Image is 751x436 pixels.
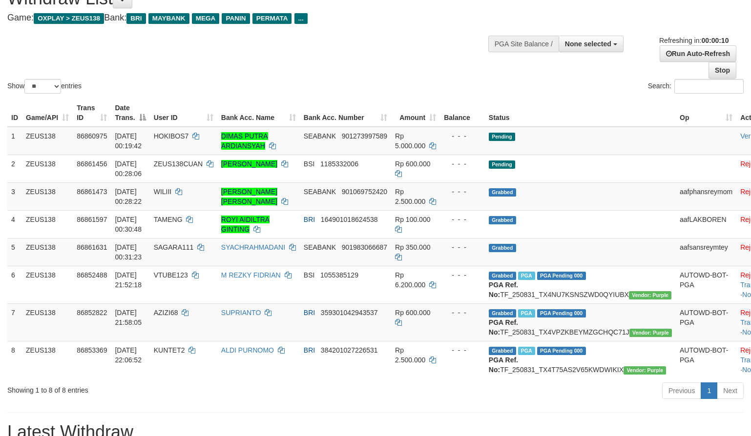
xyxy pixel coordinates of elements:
div: PGA Site Balance / [488,36,559,52]
a: M REZKY FIDRIAN [221,271,281,279]
div: - - - [444,159,481,169]
td: 5 [7,238,22,266]
th: Game/API: activate to sort column ascending [22,99,73,127]
span: Vendor URL: https://trx4.1velocity.biz [629,329,672,337]
span: None selected [565,40,611,48]
div: - - - [444,131,481,141]
th: Op: activate to sort column ascending [676,99,736,127]
th: Status [485,99,676,127]
span: PGA Pending [537,347,586,355]
span: Marked by aaftrukkakada [518,347,535,355]
span: MAYBANK [148,13,189,24]
button: None selected [559,36,624,52]
td: TF_250831_TX4T75AS2V65KWDWIKIX [485,341,676,378]
td: 2 [7,155,22,182]
span: Rp 600.000 [395,160,430,168]
span: 86852822 [77,309,107,317]
span: [DATE] 22:06:52 [115,346,142,364]
div: - - - [444,345,481,355]
span: Marked by aafsolysreylen [518,272,535,280]
span: ZEUS138CUAN [154,160,203,168]
span: [DATE] 21:52:18 [115,271,142,289]
span: [DATE] 00:30:48 [115,216,142,233]
span: 86861631 [77,243,107,251]
a: 1 [701,382,717,399]
span: WILIII [154,188,172,196]
a: [PERSON_NAME] [PERSON_NAME] [221,188,277,205]
input: Search: [674,79,744,94]
span: [DATE] 00:19:42 [115,132,142,150]
span: BRI [304,346,315,354]
span: Grabbed [489,244,516,252]
span: BSI [304,160,315,168]
span: 86861456 [77,160,107,168]
strong: 00:00:10 [701,37,729,44]
a: DIMAS PUTRA ARDIANSYAH [221,132,268,150]
td: 8 [7,341,22,378]
span: SEABANK [304,188,336,196]
span: Marked by aaftrukkakada [518,309,535,317]
label: Show entries [7,79,82,94]
div: - - - [444,270,481,280]
span: HOKIBOS7 [154,132,189,140]
a: Stop [709,62,736,79]
th: User ID: activate to sort column ascending [150,99,217,127]
span: BRI [304,216,315,223]
a: [PERSON_NAME] [221,160,277,168]
td: 1 [7,127,22,155]
span: Rp 600.000 [395,309,430,317]
th: Balance [440,99,485,127]
span: MEGA [192,13,220,24]
span: BRI [304,309,315,317]
span: Copy 384201027226531 to clipboard [321,346,378,354]
span: Copy 1055385129 to clipboard [320,271,358,279]
td: ZEUS138 [22,341,73,378]
td: ZEUS138 [22,182,73,210]
span: Copy 164901018624538 to clipboard [321,216,378,223]
span: Copy 901983066687 to clipboard [342,243,387,251]
div: - - - [444,308,481,317]
td: ZEUS138 [22,303,73,341]
a: SYACHRAHMADANI [221,243,285,251]
th: Date Trans.: activate to sort column descending [111,99,149,127]
td: TF_250831_TX4NU7KSNSZWD0QYIUBX [485,266,676,303]
td: ZEUS138 [22,155,73,182]
span: Rp 100.000 [395,216,430,223]
span: TAMENG [154,216,183,223]
td: aafsansreymtey [676,238,736,266]
span: 86861597 [77,216,107,223]
div: - - - [444,215,481,224]
span: [DATE] 00:31:23 [115,243,142,261]
td: aafphansreymom [676,182,736,210]
span: SEABANK [304,243,336,251]
td: TF_250831_TX4VPZKBEYMZGCHQC71J [485,303,676,341]
span: ... [294,13,308,24]
td: AUTOWD-BOT-PGA [676,303,736,341]
a: Run Auto-Refresh [660,45,736,62]
span: Grabbed [489,347,516,355]
td: AUTOWD-BOT-PGA [676,266,736,303]
span: Rp 2.500.000 [395,188,425,205]
span: VTUBE123 [154,271,188,279]
span: BSI [304,271,315,279]
span: 86861473 [77,188,107,196]
span: Copy 359301042943537 to clipboard [321,309,378,317]
span: SAGARA111 [154,243,194,251]
a: SUPRIANTO [221,309,261,317]
span: Grabbed [489,272,516,280]
span: Vendor URL: https://trx4.1velocity.biz [629,291,671,299]
span: Rp 6.200.000 [395,271,425,289]
td: ZEUS138 [22,266,73,303]
span: [DATE] 00:28:06 [115,160,142,178]
span: KUNTET2 [154,346,185,354]
a: ROYI AIDILTRA GINTING [221,216,270,233]
span: [DATE] 21:58:05 [115,309,142,326]
span: Refreshing in: [659,37,729,44]
a: Previous [662,382,701,399]
th: ID [7,99,22,127]
select: Showentries [24,79,61,94]
div: - - - [444,242,481,252]
td: ZEUS138 [22,210,73,238]
td: ZEUS138 [22,127,73,155]
span: 86852488 [77,271,107,279]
